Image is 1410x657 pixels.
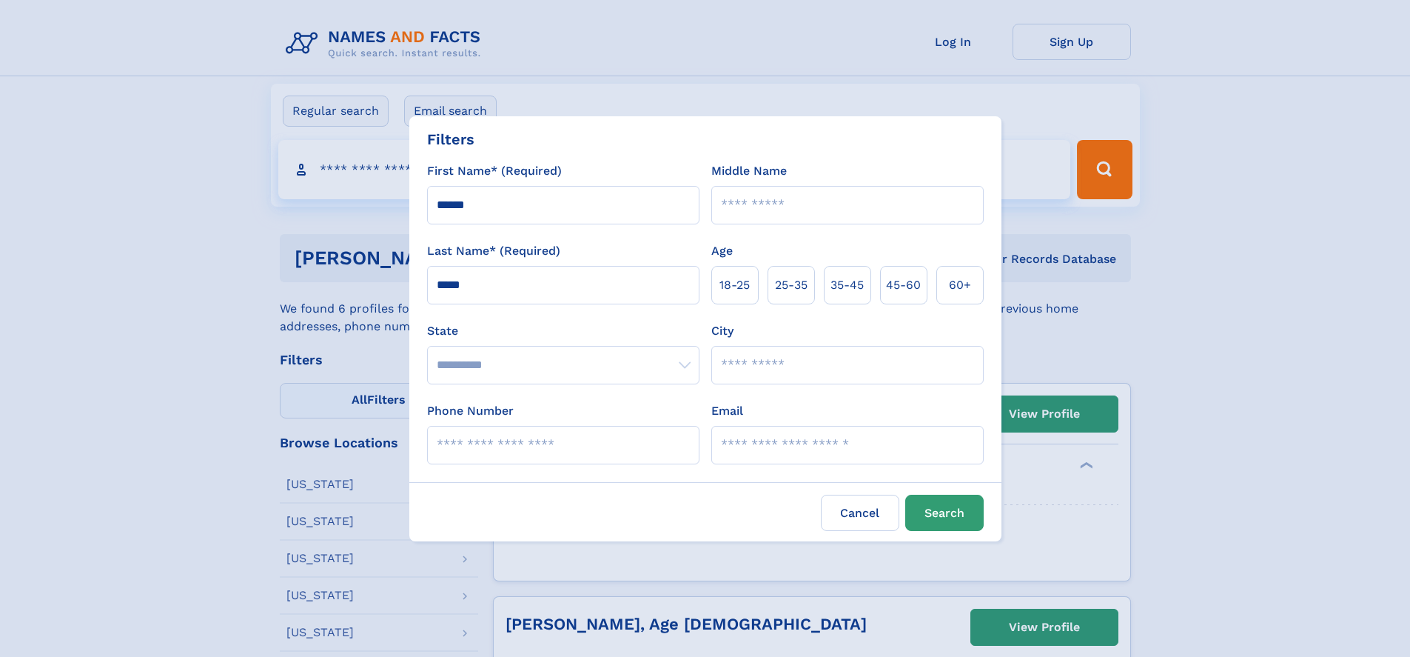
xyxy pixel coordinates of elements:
span: 45‑60 [886,276,921,294]
label: Age [711,242,733,260]
span: 18‑25 [719,276,750,294]
label: Cancel [821,495,899,531]
label: Phone Number [427,402,514,420]
label: Last Name* (Required) [427,242,560,260]
span: 35‑45 [830,276,864,294]
button: Search [905,495,984,531]
span: 25‑35 [775,276,808,294]
label: State [427,322,699,340]
label: Email [711,402,743,420]
label: First Name* (Required) [427,162,562,180]
label: City [711,322,733,340]
span: 60+ [949,276,971,294]
div: Filters [427,128,474,150]
label: Middle Name [711,162,787,180]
